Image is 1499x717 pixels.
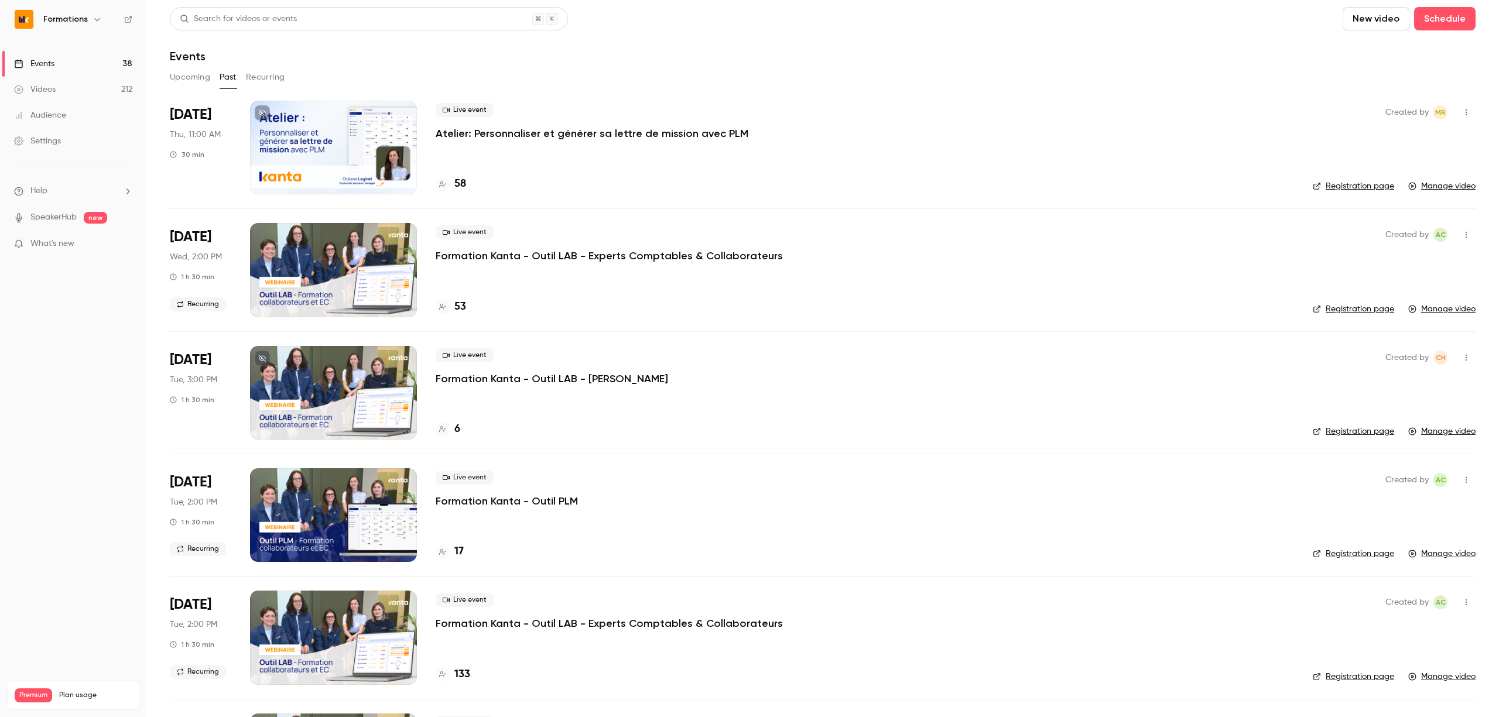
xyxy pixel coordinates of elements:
span: Created by [1385,228,1429,242]
span: [DATE] [170,473,211,492]
span: Live event [436,348,494,362]
button: Schedule [1414,7,1476,30]
a: Formation Kanta - Outil LAB - Experts Comptables & Collaborateurs [436,249,783,263]
span: Anaïs Cachelou [1433,228,1447,242]
span: Created by [1385,473,1429,487]
h4: 53 [454,299,466,315]
span: AC [1436,595,1446,609]
a: Registration page [1313,180,1394,192]
span: Thu, 11:00 AM [170,129,221,140]
a: Formation Kanta - Outil PLM [436,494,578,508]
h6: Formations [43,13,88,25]
a: Atelier: Personnaliser et générer sa lettre de mission avec PLM [436,126,748,140]
span: Live event [436,103,494,117]
h4: 6 [454,421,460,437]
div: 1 h 30 min [170,517,214,527]
div: Audience [14,109,66,121]
h4: 17 [454,544,464,560]
a: Formation Kanta - Outil LAB - Experts Comptables & Collaborateurs [436,616,783,630]
span: Plan usage [59,691,132,700]
button: Past [220,68,237,87]
span: AC [1436,473,1446,487]
span: Tue, 3:00 PM [170,374,217,386]
a: Registration page [1313,303,1394,315]
a: 58 [436,176,466,192]
span: Created by [1385,595,1429,609]
span: Marion Roquet [1433,105,1447,119]
span: Wed, 2:00 PM [170,251,222,263]
h4: 133 [454,667,470,682]
div: Sep 30 Tue, 3:00 PM (Europe/Paris) [170,346,231,440]
div: Oct 2 Thu, 11:00 AM (Europe/Paris) [170,101,231,194]
span: new [84,212,107,224]
span: Tue, 2:00 PM [170,619,217,630]
li: help-dropdown-opener [14,185,132,197]
h4: 58 [454,176,466,192]
img: Formations [15,10,33,29]
a: Registration page [1313,548,1394,560]
a: Manage video [1408,180,1476,192]
span: [DATE] [170,228,211,246]
div: Oct 1 Wed, 2:00 PM (Europe/Paris) [170,223,231,317]
div: 1 h 30 min [170,272,214,282]
h1: Events [170,49,206,63]
span: What's new [30,238,74,250]
div: Sep 30 Tue, 2:00 PM (Europe/Paris) [170,591,231,684]
a: 133 [436,667,470,682]
span: Anaïs Cachelou [1433,595,1447,609]
div: Videos [14,84,56,95]
span: CH [1436,351,1446,365]
button: Upcoming [170,68,210,87]
span: AC [1436,228,1446,242]
span: Premium [15,688,52,702]
span: Created by [1385,105,1429,119]
div: Search for videos or events [180,13,297,25]
a: Registration page [1313,426,1394,437]
span: Recurring [170,665,226,679]
button: New video [1343,7,1409,30]
span: Tue, 2:00 PM [170,496,217,508]
a: 6 [436,421,460,437]
span: [DATE] [170,595,211,614]
span: [DATE] [170,351,211,369]
a: Manage video [1408,671,1476,682]
span: Live event [436,593,494,607]
span: Recurring [170,542,226,556]
iframe: Noticeable Trigger [118,239,132,249]
a: Manage video [1408,303,1476,315]
span: Recurring [170,297,226,311]
a: Formation Kanta - Outil LAB - [PERSON_NAME] [436,372,668,386]
div: Sep 30 Tue, 2:00 PM (Europe/Paris) [170,468,231,562]
span: [DATE] [170,105,211,124]
div: Settings [14,135,61,147]
a: SpeakerHub [30,211,77,224]
a: 53 [436,299,466,315]
span: MR [1435,105,1446,119]
a: 17 [436,544,464,560]
span: Live event [436,471,494,485]
div: Events [14,58,54,70]
div: 1 h 30 min [170,395,214,404]
span: Created by [1385,351,1429,365]
a: Registration page [1313,671,1394,682]
span: Help [30,185,47,197]
span: Live event [436,225,494,239]
a: Manage video [1408,548,1476,560]
span: Anaïs Cachelou [1433,473,1447,487]
a: Manage video [1408,426,1476,437]
span: Chloé Hauvel [1433,351,1447,365]
div: 1 h 30 min [170,640,214,649]
button: Recurring [246,68,285,87]
div: 30 min [170,150,204,159]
